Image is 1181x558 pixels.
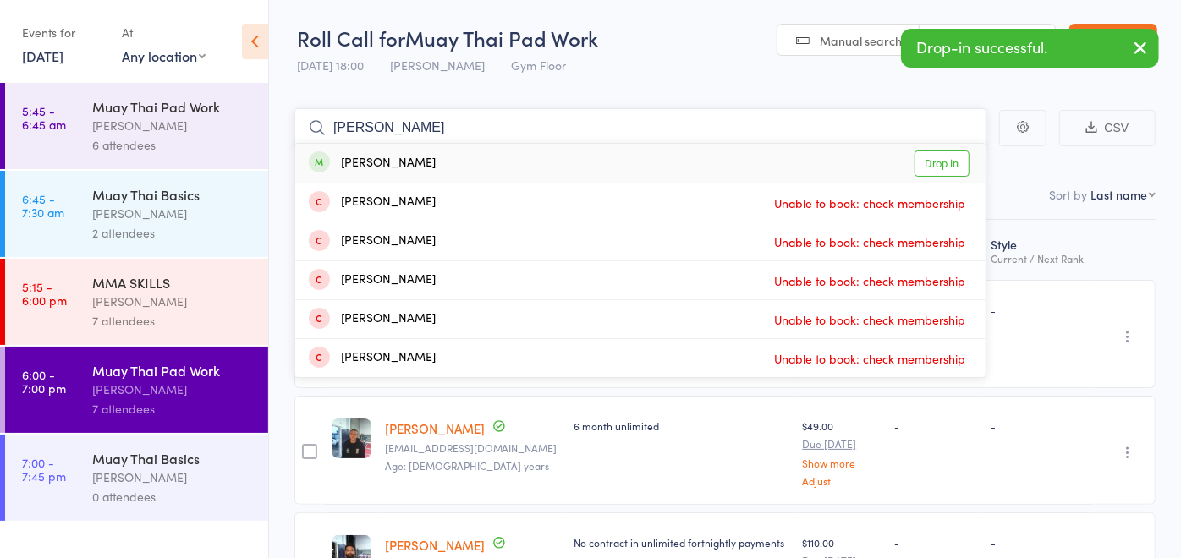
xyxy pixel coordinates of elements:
div: [PERSON_NAME] [92,468,254,487]
time: 6:45 - 7:30 am [22,192,64,219]
a: 7:00 -7:45 pmMuay Thai Basics[PERSON_NAME]0 attendees [5,435,268,521]
div: Style [984,227,1092,272]
div: Current / Next Rank [991,253,1085,264]
div: 7 attendees [92,311,254,331]
div: [PERSON_NAME] [309,309,436,329]
div: Muay Thai Basics [92,185,254,204]
a: 6:45 -7:30 amMuay Thai Basics[PERSON_NAME]2 attendees [5,171,268,257]
div: - [894,535,977,550]
div: Last name [1090,186,1147,203]
div: [PERSON_NAME] [92,292,254,311]
span: [PERSON_NAME] [390,57,485,74]
time: 5:45 - 6:45 am [22,104,66,131]
a: [PERSON_NAME] [385,536,485,554]
small: liamhanna336@gmail.com [385,442,561,454]
a: Show more [802,457,881,468]
span: Unable to book: check membership [770,307,970,332]
small: Due [DATE] [802,438,881,450]
div: Any location [122,46,206,65]
div: 6 attendees [92,135,254,155]
div: [PERSON_NAME] [309,154,436,173]
span: Unable to book: check membership [770,229,970,254]
a: [DATE] [22,46,63,65]
div: 0 attendees [92,487,254,506]
div: - [894,418,977,433]
div: [PERSON_NAME] [92,116,254,135]
a: Drop in [915,150,970,177]
div: - [991,535,1085,550]
div: - [991,303,1085,317]
a: Exit roll call [1069,24,1157,57]
time: 5:15 - 6:00 pm [22,280,67,307]
time: 7:00 - 7:45 pm [22,456,66,483]
div: - [991,418,1085,433]
div: Drop-in successful. [901,29,1159,68]
label: Sort by [1049,186,1087,203]
div: 6 month unlimited [574,418,789,433]
a: 5:45 -6:45 amMuay Thai Pad Work[PERSON_NAME]6 attendees [5,83,268,169]
span: Manual search [820,32,902,49]
div: [PERSON_NAME] [92,204,254,223]
div: [PERSON_NAME] [309,348,436,368]
div: 2 attendees [92,223,254,243]
div: 7 attendees [92,399,254,418]
span: Unable to book: check membership [770,190,970,216]
span: Roll Call for [297,24,405,52]
button: CSV [1059,110,1156,146]
div: Muay Thai Pad Work [92,97,254,116]
a: 6:00 -7:00 pmMuay Thai Pad Work[PERSON_NAME]7 attendees [5,347,268,433]
div: [PERSON_NAME] [309,271,436,290]
div: [PERSON_NAME] [92,380,254,399]
a: Adjust [802,475,881,486]
span: Muay Thai Pad Work [405,24,598,52]
a: [PERSON_NAME] [385,419,485,437]
div: At [122,19,206,46]
div: [PERSON_NAME] [309,232,436,251]
time: 6:00 - 7:00 pm [22,368,66,395]
div: Events for [22,19,105,46]
img: image1719816894.png [332,418,371,458]
span: Gym Floor [511,57,566,74]
div: No contract in unlimited fortnightly payments [574,535,789,550]
span: Unable to book: check membership [770,346,970,371]
div: MMA SKILLS [92,273,254,292]
a: 5:15 -6:00 pmMMA SKILLS[PERSON_NAME]7 attendees [5,259,268,345]
div: $49.00 [802,418,881,485]
div: [PERSON_NAME] [309,193,436,212]
span: [DATE] 18:00 [297,57,364,74]
div: Muay Thai Pad Work [92,361,254,380]
span: Unable to book: check membership [770,268,970,293]
span: Age: [DEMOGRAPHIC_DATA] years [385,458,550,473]
input: Search by name [294,108,986,147]
div: Muay Thai Basics [92,449,254,468]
